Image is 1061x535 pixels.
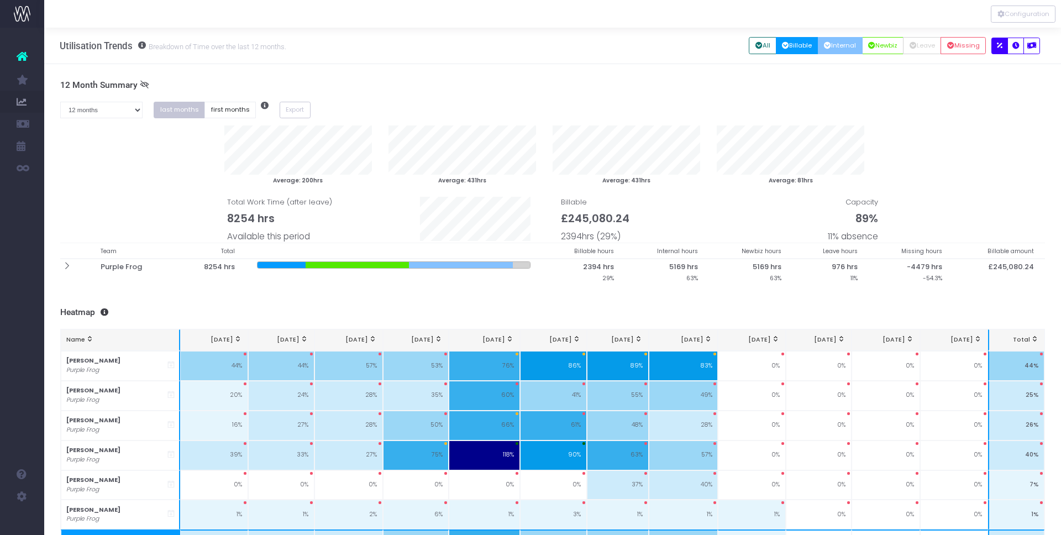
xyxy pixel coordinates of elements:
[449,411,520,440] td: 66%
[988,329,1044,351] th: Total: activate to sort column ascending
[587,329,649,351] th: Jul 25: activate to sort column ascending
[520,329,587,351] th: Jun 25: activate to sort column ascending
[995,335,1039,344] div: Total
[449,500,520,529] td: 1%
[862,37,904,54] button: Newbiz
[321,335,377,344] div: [DATE]
[920,500,988,529] td: 0%
[273,175,323,185] small: Average: 200hrs
[383,440,449,470] td: 75%
[383,351,449,381] td: 53%
[60,307,1046,318] h3: Heatmap
[749,37,776,54] button: All
[770,272,781,282] small: 63%
[248,440,314,470] td: 33%
[988,351,1044,381] td: 44%
[180,470,248,500] td: 0%
[649,351,718,381] td: 83%
[314,351,383,381] td: 57%
[180,381,248,411] td: 20%
[383,329,449,351] th: Apr 25: activate to sort column ascending
[852,440,920,470] td: 0%
[175,259,246,285] th: 8254 hrs
[66,356,120,365] strong: [PERSON_NAME]
[227,230,310,243] span: Available this period
[561,211,629,227] span: £245,080.24
[314,440,383,470] td: 27%
[786,411,852,440] td: 0%
[649,411,718,440] td: 28%
[146,40,286,51] small: Breakdown of Time over the last 12 months.
[383,500,449,529] td: 6%
[991,6,1055,23] button: Configuration
[90,259,175,285] th: Purple Frog
[583,261,614,272] span: 2394 hrs
[248,500,314,529] td: 1%
[383,381,449,411] td: 35%
[186,335,242,344] div: [DATE]
[786,381,852,411] td: 0%
[718,440,786,470] td: 0%
[855,211,878,227] span: 89%
[669,261,698,272] span: 5169 hrs
[66,446,120,454] strong: [PERSON_NAME]
[587,500,649,529] td: 1%
[438,175,486,185] small: Average: 431hrs
[60,80,138,91] span: 12 Month Summary
[520,411,587,440] td: 61%
[649,470,718,500] td: 40%
[66,426,99,434] i: Purple Frog
[649,329,718,351] th: Aug 25: activate to sort column ascending
[823,245,858,255] small: Leave hours
[602,272,614,282] small: 29%
[718,329,786,351] th: Sep 25: activate to sort column ascending
[66,515,99,523] i: Purple Frog
[718,351,786,381] td: 0%
[587,411,649,440] td: 48%
[686,272,698,282] small: 63%
[907,261,942,272] span: -4479 hrs
[776,37,818,54] button: Billable
[66,455,99,464] i: Purple Frog
[786,329,852,351] th: Oct 25: activate to sort column ascending
[526,335,581,344] div: [DATE]
[852,411,920,440] td: 0%
[314,500,383,529] td: 2%
[180,500,248,529] td: 1%
[988,411,1044,440] td: 26%
[449,440,520,470] td: 118%
[180,411,248,440] td: 16%
[718,381,786,411] td: 0%
[60,40,286,51] h3: Utilisation Trends
[920,329,988,351] th: Dec 25: activate to sort column ascending
[818,37,863,54] button: Internal
[314,329,383,351] th: Mar 25: activate to sort column ascending
[852,351,920,381] td: 0%
[988,245,1034,255] small: Billable amount
[66,416,120,424] strong: [PERSON_NAME]
[204,102,256,119] button: first months
[14,513,30,529] img: images/default_profile_image.png
[786,470,852,500] td: 0%
[649,440,718,470] td: 57%
[227,211,275,227] span: 8254 hrs
[852,500,920,529] td: 0%
[101,245,117,255] small: Team
[988,500,1044,529] td: 1%
[383,470,449,500] td: 0%
[587,470,649,500] td: 37%
[314,470,383,500] td: 0%
[769,175,813,185] small: Average: 81hrs
[926,335,982,344] div: [DATE]
[154,102,205,119] button: last months
[593,335,643,344] div: [DATE]
[953,259,1045,285] th: £245,080.24
[248,411,314,440] td: 27%
[389,335,443,344] div: [DATE]
[449,381,520,411] td: 60%
[718,411,786,440] td: 0%
[248,329,314,351] th: Feb 25: activate to sort column ascending
[248,470,314,500] td: 0%
[858,335,914,344] div: [DATE]
[520,500,587,529] td: 3%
